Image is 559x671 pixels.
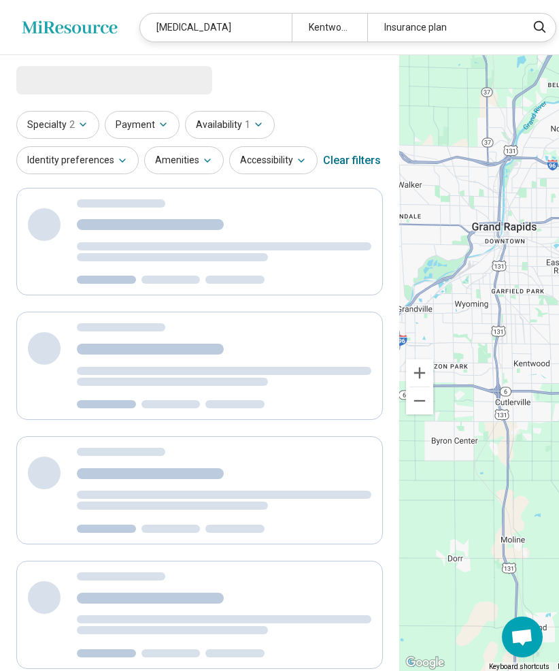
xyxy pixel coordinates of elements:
[292,14,367,42] div: Kentwood, [GEOGRAPHIC_DATA]
[229,146,318,174] button: Accessibility
[323,144,381,177] div: Clear filters
[16,111,99,139] button: Specialty2
[502,617,543,657] a: Open chat
[69,118,75,132] span: 2
[140,14,292,42] div: [MEDICAL_DATA]
[16,66,131,93] span: Loading...
[367,14,519,42] div: Insurance plan
[105,111,180,139] button: Payment
[16,146,139,174] button: Identity preferences
[185,111,275,139] button: Availability1
[245,118,250,132] span: 1
[406,359,433,387] button: Zoom in
[406,387,433,414] button: Zoom out
[144,146,224,174] button: Amenities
